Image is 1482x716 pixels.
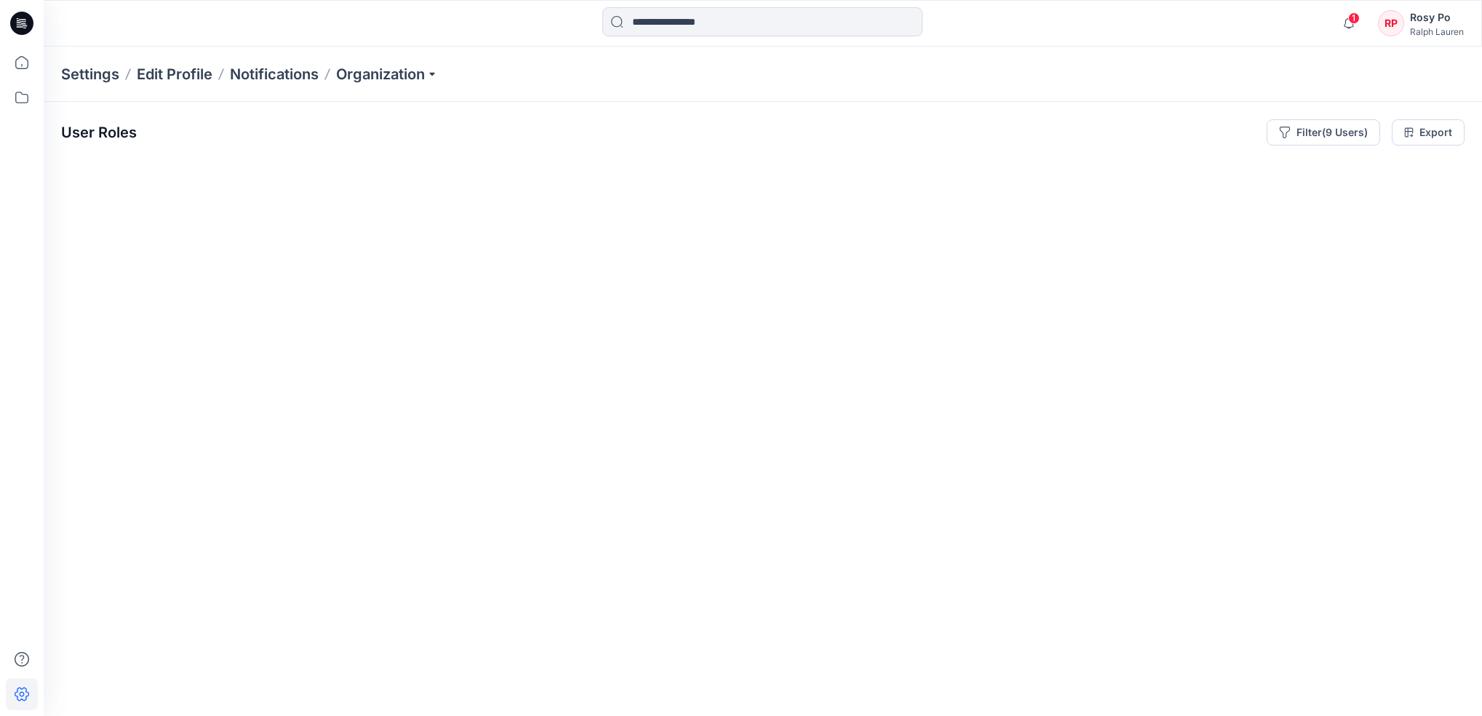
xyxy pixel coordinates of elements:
a: Notifications [230,64,319,84]
p: Settings [61,64,119,84]
a: Export [1392,119,1465,146]
span: 1 [1348,12,1360,24]
button: Filter(9 Users) [1267,119,1380,146]
div: RP [1378,10,1404,36]
p: User Roles [61,124,137,141]
div: Rosy Po [1410,9,1464,26]
div: Ralph Lauren [1410,26,1464,37]
a: Edit Profile [137,64,212,84]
